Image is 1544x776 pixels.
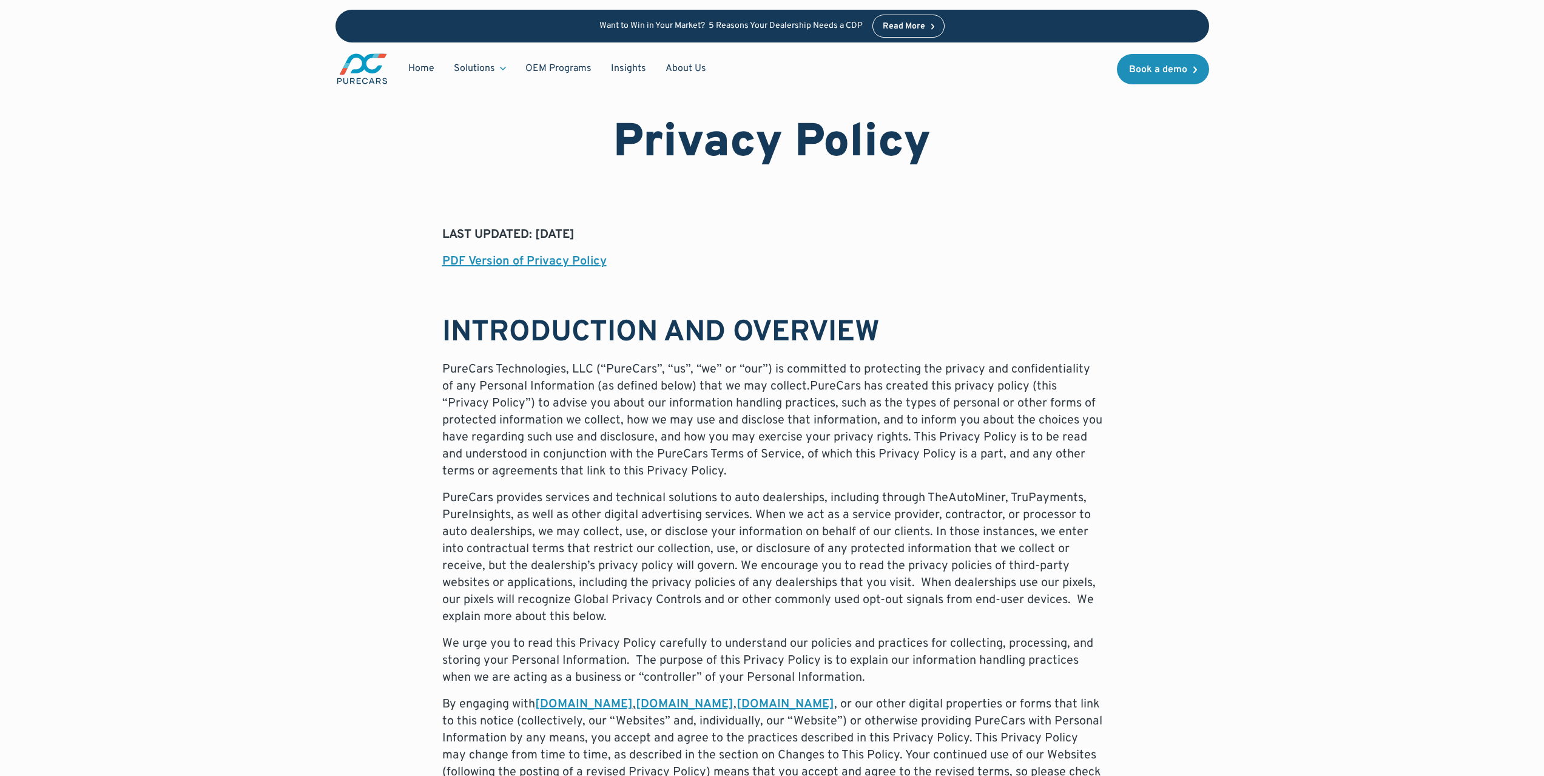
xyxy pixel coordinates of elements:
[442,254,607,269] a: PDF Version of Privacy Policy
[444,57,516,80] div: Solutions
[737,697,834,712] a: [DOMAIN_NAME]
[516,57,601,80] a: OEM Programs
[442,201,1102,217] h6: LAST UPDATED: [DATE]
[442,361,1102,480] p: PureCars Technologies, LLC (“PureCars”, “us”, “we” or “our”) is committed to protecting the priva...
[442,490,1102,626] p: PureCars provides services and technical solutions to auto dealerships, including through TheAuto...
[442,315,880,351] strong: INTRODUCTION AND OVERVIEW
[399,57,444,80] a: Home
[442,635,1102,686] p: We urge you to read this Privacy Policy carefully to understand our policies and practices for co...
[599,21,863,32] p: Want to Win in Your Market? 5 Reasons Your Dealership Needs a CDP
[442,280,1102,297] p: ‍
[883,22,925,31] div: Read More
[1117,54,1209,84] a: Book a demo
[601,57,656,80] a: Insights
[872,15,945,38] a: Read More
[535,697,633,712] a: [DOMAIN_NAME]
[442,227,575,243] strong: LAST UPDATED: [DATE]
[454,62,495,75] div: Solutions
[613,116,931,172] h1: Privacy Policy
[636,697,733,712] a: [DOMAIN_NAME]
[656,57,716,80] a: About Us
[335,52,389,86] a: main
[1129,65,1187,75] div: Book a demo
[335,52,389,86] img: purecars logo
